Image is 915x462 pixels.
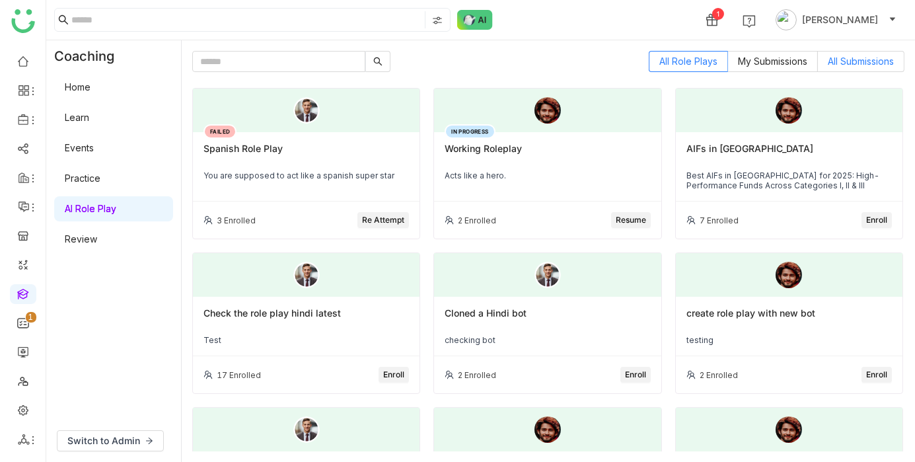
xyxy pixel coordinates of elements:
a: Review [65,233,97,245]
div: Best AIFs in [GEOGRAPHIC_DATA] for 2025: High-Performance Funds Across Categories I, II & III [686,171,892,190]
div: Check the role play hindi latest [203,307,409,330]
div: FAILED [203,124,237,139]
img: 6891e6b463e656570aba9a5a [776,262,802,288]
span: My Submissions [738,56,807,67]
a: AI Role Play [65,203,116,214]
img: male-person.png [293,262,320,288]
a: Practice [65,173,100,184]
img: logo [11,9,35,33]
img: male-person.png [293,97,320,124]
button: Enroll [861,367,892,383]
div: checking bot [445,335,650,345]
span: Enroll [866,369,887,381]
div: Test [203,335,409,345]
div: 2 Enrolled [458,370,496,380]
div: IN PROGRESS [445,124,495,139]
img: search-type.svg [432,15,443,26]
div: 7 Enrolled [700,215,739,225]
a: Home [65,81,91,93]
button: Re Attempt [357,212,409,228]
span: All Role Plays [659,56,717,67]
span: Enroll [866,214,887,227]
div: 3 Enrolled [217,215,256,225]
nz-badge-sup: 1 [26,312,36,323]
img: 6891e6b463e656570aba9a5a [776,97,802,124]
div: AIFs in [GEOGRAPHIC_DATA] [686,143,892,165]
div: Coaching [46,40,134,72]
a: Learn [65,112,89,123]
div: Acts like a hero. [445,171,650,180]
button: Enroll [620,367,651,383]
span: Switch to Admin [67,434,140,448]
div: 2 Enrolled [458,215,496,225]
div: testing [686,335,892,345]
div: You are supposed to act like a spanish super star [203,171,409,180]
p: 1 [28,311,34,324]
div: 1 [712,8,724,20]
button: [PERSON_NAME] [773,9,899,30]
button: Enroll [379,367,409,383]
span: Enroll [625,369,646,381]
div: Working Roleplay [445,143,650,165]
img: 6891e6b463e656570aba9a5a [776,416,802,443]
button: Resume [611,212,651,228]
img: avatar [776,9,797,30]
div: Cloned a Hindi bot [445,307,650,330]
img: 6891e6b463e656570aba9a5a [534,97,561,124]
span: Enroll [383,369,404,381]
span: Re Attempt [362,214,404,227]
div: 17 Enrolled [217,370,261,380]
img: ask-buddy-normal.svg [457,10,493,30]
img: male-person.png [534,262,561,288]
img: 6891e6b463e656570aba9a5a [534,416,561,443]
span: Resume [616,214,646,227]
a: Events [65,142,94,153]
span: [PERSON_NAME] [802,13,878,27]
button: Switch to Admin [57,430,164,451]
div: Spanish Role Play [203,143,409,165]
img: male-person.png [293,416,320,443]
span: All Submissions [828,56,894,67]
div: create role play with new bot [686,307,892,330]
div: 2 Enrolled [700,370,738,380]
button: Enroll [861,212,892,228]
img: help.svg [743,15,756,28]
